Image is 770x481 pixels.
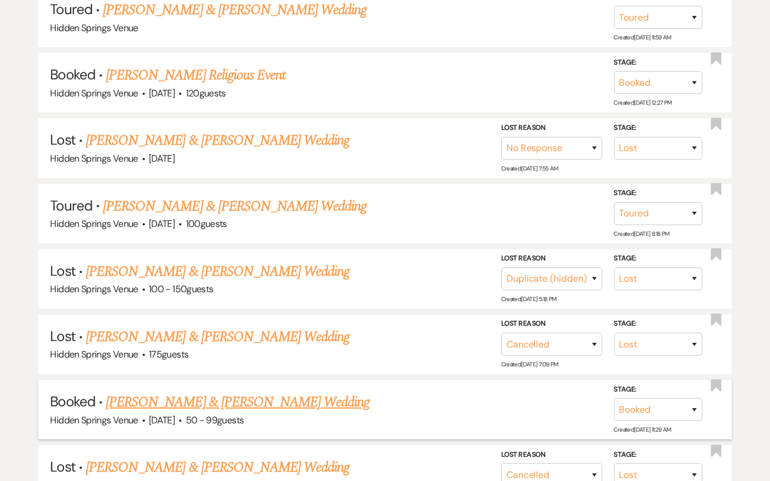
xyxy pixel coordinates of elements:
label: Stage: [614,56,702,69]
label: Lost Reason [501,449,602,462]
span: Created: [DATE] 8:18 PM [614,230,669,238]
span: Hidden Springs Venue [50,152,138,165]
span: Hidden Springs Venue [50,348,138,360]
a: [PERSON_NAME] & [PERSON_NAME] Wedding [86,457,349,478]
span: Lost [50,131,75,149]
span: [DATE] [149,87,175,99]
label: Stage: [614,187,702,200]
label: Stage: [614,252,702,265]
span: 100 guests [186,218,227,230]
span: Created: [DATE] 12:27 PM [614,99,672,106]
span: 100 - 150 guests [149,283,213,295]
span: [DATE] [149,414,175,426]
span: Created: [DATE] 11:29 AM [614,426,671,433]
a: [PERSON_NAME] & [PERSON_NAME] Wedding [86,326,349,348]
span: Hidden Springs Venue [50,22,138,34]
a: [PERSON_NAME] & [PERSON_NAME] Wedding [106,392,369,413]
span: Toured [50,196,92,215]
span: Lost [50,457,75,476]
label: Stage: [614,318,702,330]
a: [PERSON_NAME] Religious Event [106,65,285,86]
label: Lost Reason [501,318,602,330]
span: Hidden Springs Venue [50,283,138,295]
label: Stage: [614,383,702,396]
span: Booked [50,65,95,83]
a: [PERSON_NAME] & [PERSON_NAME] Wedding [103,196,366,217]
a: [PERSON_NAME] & [PERSON_NAME] Wedding [86,130,349,151]
span: Lost [50,262,75,280]
a: [PERSON_NAME] & [PERSON_NAME] Wedding [86,261,349,282]
span: Hidden Springs Venue [50,218,138,230]
span: 120 guests [186,87,226,99]
span: Created: [DATE] 5:18 PM [501,295,556,303]
span: Created: [DATE] 7:09 PM [501,360,558,368]
span: Created: [DATE] 11:59 AM [614,34,671,41]
span: [DATE] [149,218,175,230]
span: Hidden Springs Venue [50,87,138,99]
label: Stage: [614,122,702,135]
span: Lost [50,327,75,345]
span: [DATE] [149,152,175,165]
span: Booked [50,392,95,410]
label: Lost Reason [501,122,602,135]
span: 50 - 99 guests [186,414,244,426]
label: Stage: [614,449,702,462]
span: Created: [DATE] 7:55 AM [501,164,558,172]
label: Lost Reason [501,252,602,265]
span: 175 guests [149,348,188,360]
span: Hidden Springs Venue [50,414,138,426]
